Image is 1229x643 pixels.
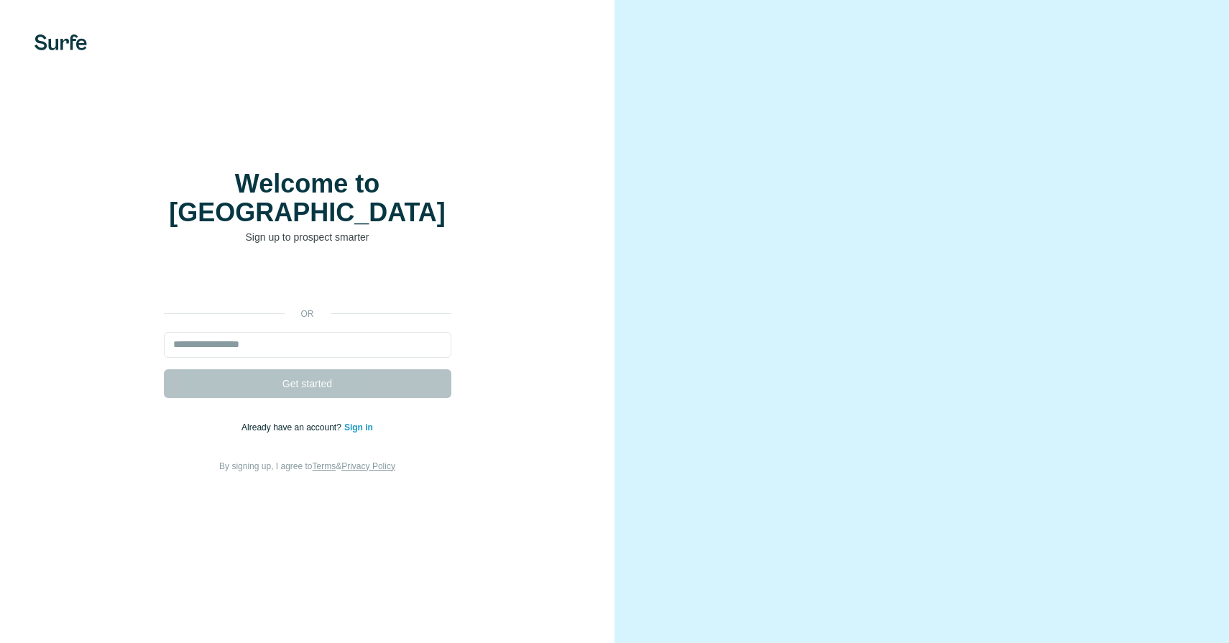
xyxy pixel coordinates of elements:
[241,422,344,432] span: Already have an account?
[344,422,373,432] a: Sign in
[157,266,459,297] iframe: Sign in with Google Button
[285,307,331,320] p: or
[164,170,451,227] h1: Welcome to [GEOGRAPHIC_DATA]
[313,461,336,471] a: Terms
[341,461,395,471] a: Privacy Policy
[34,34,87,50] img: Surfe's logo
[219,461,395,471] span: By signing up, I agree to &
[164,230,451,244] p: Sign up to prospect smarter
